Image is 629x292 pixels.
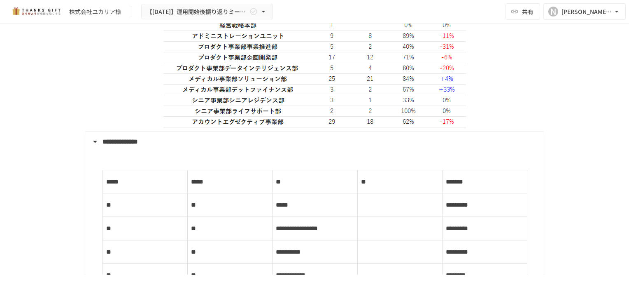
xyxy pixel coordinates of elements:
[147,7,248,17] span: 【[DATE]】運用開始後振り返りミーティング
[10,5,63,18] img: mMP1OxWUAhQbsRWCurg7vIHe5HqDpP7qZo7fRoNLXQh
[506,3,540,20] button: 共有
[548,7,558,16] div: N
[522,7,533,16] span: 共有
[543,3,626,20] button: N[PERSON_NAME][EMAIL_ADDRESS][DOMAIN_NAME]
[141,4,273,20] button: 【[DATE]】運用開始後振り返りミーティング
[69,7,121,16] div: 株式会社ユカリア様
[561,7,613,17] div: [PERSON_NAME][EMAIL_ADDRESS][DOMAIN_NAME]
